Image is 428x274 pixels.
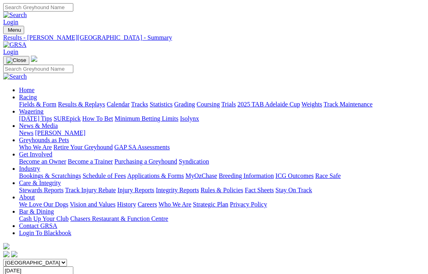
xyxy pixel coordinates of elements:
[19,201,68,208] a: We Love Our Dogs
[53,115,80,122] a: SUREpick
[19,158,425,165] div: Get Involved
[150,101,173,108] a: Statistics
[19,187,425,194] div: Care & Integrity
[82,172,126,179] a: Schedule of Fees
[3,73,27,80] img: Search
[179,158,209,165] a: Syndication
[19,230,71,236] a: Login To Blackbook
[70,215,168,222] a: Chasers Restaurant & Function Centre
[19,144,52,151] a: Who We Are
[219,172,274,179] a: Breeding Information
[53,144,113,151] a: Retire Your Greyhound
[185,172,217,179] a: MyOzChase
[19,108,44,115] a: Wagering
[3,34,425,41] a: Results - [PERSON_NAME][GEOGRAPHIC_DATA] - Summary
[19,172,425,179] div: Industry
[65,187,116,193] a: Track Injury Rebate
[3,56,29,65] button: Toggle navigation
[19,194,35,201] a: About
[3,19,18,25] a: Login
[19,151,52,158] a: Get Involved
[70,201,115,208] a: Vision and Values
[19,165,40,172] a: Industry
[19,144,425,151] div: Greyhounds as Pets
[221,101,236,108] a: Trials
[3,251,10,257] img: facebook.svg
[315,172,340,179] a: Race Safe
[3,41,27,48] img: GRSA
[275,172,313,179] a: ICG Outcomes
[11,251,17,257] img: twitter.svg
[302,101,322,108] a: Weights
[156,187,199,193] a: Integrity Reports
[19,187,63,193] a: Stewards Reports
[115,144,170,151] a: GAP SA Assessments
[19,201,425,208] div: About
[19,172,81,179] a: Bookings & Scratchings
[35,129,85,136] a: [PERSON_NAME]
[138,201,157,208] a: Careers
[19,101,56,108] a: Fields & Form
[31,56,37,62] img: logo-grsa-white.png
[275,187,312,193] a: Stay On Track
[68,158,113,165] a: Become a Trainer
[19,158,66,165] a: Become an Owner
[117,201,136,208] a: History
[180,115,199,122] a: Isolynx
[107,101,130,108] a: Calendar
[117,187,154,193] a: Injury Reports
[19,222,57,229] a: Contact GRSA
[115,158,177,165] a: Purchasing a Greyhound
[127,172,184,179] a: Applications & Forms
[3,12,27,19] img: Search
[3,243,10,249] img: logo-grsa-white.png
[19,115,52,122] a: [DATE] Tips
[19,94,37,100] a: Racing
[19,87,34,93] a: Home
[19,129,425,137] div: News & Media
[230,201,267,208] a: Privacy Policy
[19,208,54,215] a: Bar & Dining
[245,187,274,193] a: Fact Sheets
[201,187,243,193] a: Rules & Policies
[19,215,425,222] div: Bar & Dining
[82,115,113,122] a: How To Bet
[237,101,300,108] a: 2025 TAB Adelaide Cup
[19,115,425,122] div: Wagering
[19,179,61,186] a: Care & Integrity
[159,201,191,208] a: Who We Are
[3,65,73,73] input: Search
[324,101,373,108] a: Track Maintenance
[131,101,148,108] a: Tracks
[6,57,26,64] img: Close
[3,26,24,34] button: Toggle navigation
[115,115,178,122] a: Minimum Betting Limits
[193,201,228,208] a: Strategic Plan
[19,215,69,222] a: Cash Up Your Club
[58,101,105,108] a: Results & Replays
[19,122,58,129] a: News & Media
[8,27,21,33] span: Menu
[3,48,18,55] a: Login
[3,3,73,12] input: Search
[174,101,195,108] a: Grading
[19,101,425,108] div: Racing
[19,129,33,136] a: News
[19,137,69,143] a: Greyhounds as Pets
[197,101,220,108] a: Coursing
